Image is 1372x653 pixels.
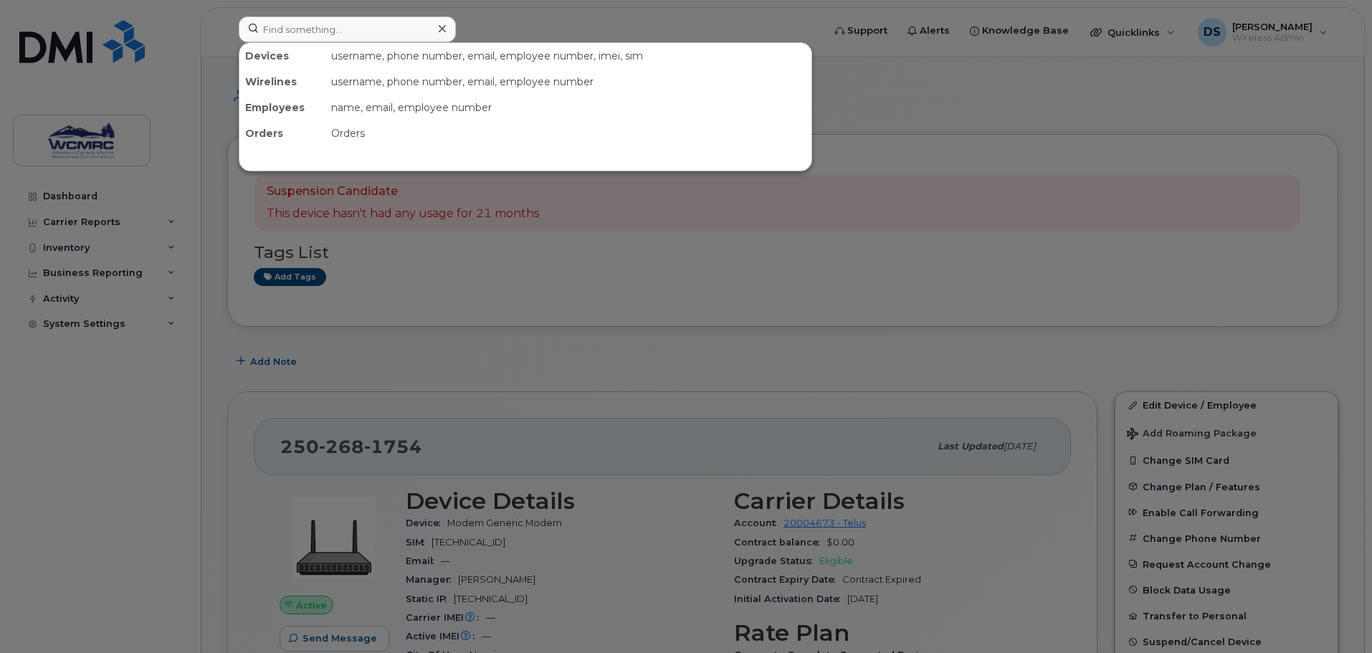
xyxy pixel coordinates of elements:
[325,120,811,146] div: Orders
[239,120,325,146] div: Orders
[325,43,811,69] div: username, phone number, email, employee number, imei, sim
[239,95,325,120] div: Employees
[325,95,811,120] div: name, email, employee number
[239,69,325,95] div: Wirelines
[325,69,811,95] div: username, phone number, email, employee number
[239,43,325,69] div: Devices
